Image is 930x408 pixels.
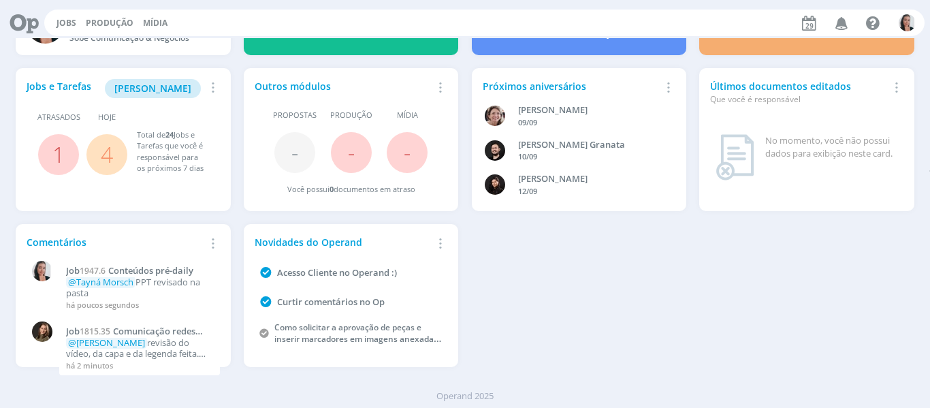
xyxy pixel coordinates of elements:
button: Produção [82,18,138,29]
a: Job1815.35Comunicação redes sociais FR redutor [66,326,212,337]
img: J [32,321,52,342]
a: Curtir comentários no Op [277,296,385,308]
div: Bruno Corralo Granata [518,138,662,152]
a: 1 [52,140,65,169]
span: 12/09 [518,186,537,196]
div: Próximos aniversários [483,79,660,93]
button: C [898,11,916,35]
div: Jobs e Tarefas [27,79,204,98]
span: - [404,138,411,167]
span: 10/09 [518,151,537,161]
img: C [32,261,52,281]
img: L [485,174,505,195]
div: Luana da Silva de Andrade [518,172,662,186]
a: Jobs [57,17,76,29]
a: Acesso Cliente no Operand :) [277,266,397,279]
img: B [485,140,505,161]
span: 1947.6 [80,265,106,277]
button: [PERSON_NAME] [105,79,201,98]
div: Novidades do Operand [255,235,432,249]
span: Hoje [98,112,116,123]
div: Últimos documentos editados [710,79,887,106]
span: Produção [330,110,372,121]
button: Mídia [139,18,172,29]
div: Horas apontadas hoje! [597,10,639,40]
span: Mídia [397,110,418,121]
a: Como solicitar a aprovação de peças e inserir marcadores em imagens anexadas a um job? [274,321,445,356]
span: há 2 minutos [66,360,113,371]
a: Produção [86,17,133,29]
a: 4 [101,140,113,169]
a: [PERSON_NAME] [105,81,201,94]
span: Conteúdos pré-daily [108,264,193,277]
a: Mídia [143,17,167,29]
span: - [291,138,298,167]
div: Comentários [27,235,204,249]
button: Jobs [52,18,80,29]
div: Sobe Comunicação & Negócios [69,32,204,44]
div: Você possui documentos em atraso [287,184,415,195]
span: Propostas [273,110,317,121]
div: Que você é responsável [710,93,887,106]
div: Outros módulos [255,79,432,93]
p: PPT revisado na pasta [66,277,212,298]
span: [PERSON_NAME] [114,82,191,95]
a: Job1947.6Conteúdos pré-daily [66,266,212,277]
span: Comunicação redes sociais FR redutor [66,325,195,348]
span: 0 [330,184,334,194]
div: No momento, você não possui dados para exibição neste card. [765,134,897,161]
p: revisão do vídeo, da capa e da legenda feita. PPT com legenda e a capa na pasta [66,338,212,359]
img: A [485,106,505,126]
div: Aline Beatriz Jackisch [518,104,662,117]
span: 1815.35 [80,326,110,337]
img: dashboard_not_found.png [716,134,754,181]
span: Atrasados [37,112,80,123]
img: C [899,14,916,31]
span: há poucos segundos [66,300,139,310]
span: 09/09 [518,117,537,127]
span: 24 [165,129,174,140]
div: Total de Jobs e Tarefas que você é responsável para os próximos 7 dias [137,129,206,174]
span: @[PERSON_NAME] [68,336,145,349]
span: @Tayná Morsch [68,276,133,288]
span: - [348,138,355,167]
